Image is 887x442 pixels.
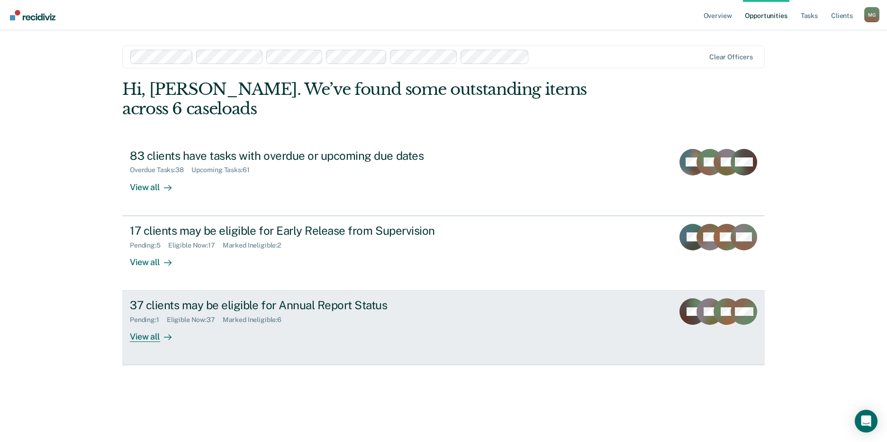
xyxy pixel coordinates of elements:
[130,149,462,163] div: 83 clients have tasks with overdue or upcoming due dates
[223,316,289,324] div: Marked Ineligible : 6
[709,53,753,61] div: Clear officers
[122,216,765,291] a: 17 clients may be eligible for Early Release from SupervisionPending:5Eligible Now:17Marked Ineli...
[122,80,636,119] div: Hi, [PERSON_NAME]. We’ve found some outstanding items across 6 caseloads
[130,174,183,193] div: View all
[223,241,289,249] div: Marked Ineligible : 2
[864,7,879,22] div: M G
[122,291,765,365] a: 37 clients may be eligible for Annual Report StatusPending:1Eligible Now:37Marked Ineligible:6Vie...
[130,298,462,312] div: 37 clients may be eligible for Annual Report Status
[130,166,191,174] div: Overdue Tasks : 38
[191,166,257,174] div: Upcoming Tasks : 61
[130,324,183,342] div: View all
[855,410,878,433] div: Open Intercom Messenger
[864,7,879,22] button: Profile dropdown button
[130,316,167,324] div: Pending : 1
[10,10,55,20] img: Recidiviz
[168,241,223,249] div: Eligible Now : 17
[167,316,223,324] div: Eligible Now : 37
[130,249,183,267] div: View all
[130,241,168,249] div: Pending : 5
[122,141,765,216] a: 83 clients have tasks with overdue or upcoming due datesOverdue Tasks:38Upcoming Tasks:61View all
[130,224,462,238] div: 17 clients may be eligible for Early Release from Supervision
